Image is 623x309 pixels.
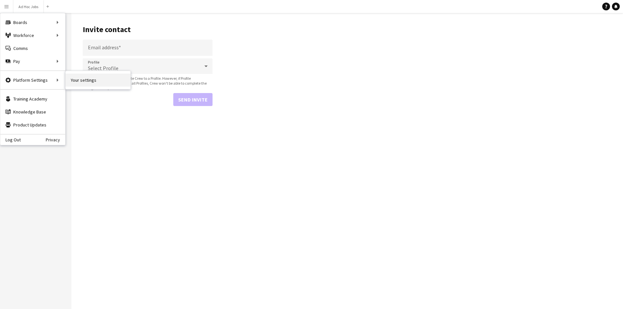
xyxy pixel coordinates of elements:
[0,137,21,142] a: Log Out
[0,105,65,118] a: Knowledge Base
[13,0,44,13] button: Ad Hoc Jobs
[478,48,623,309] iframe: Chat Widget
[66,74,130,87] a: Your settings
[0,55,65,68] div: Pay
[46,137,65,142] a: Privacy
[0,42,65,55] a: Comms
[0,92,65,105] a: Training Academy
[0,74,65,87] div: Platform Settings
[0,118,65,131] a: Product Updates
[0,16,65,29] div: Boards
[0,29,65,42] div: Workforce
[83,76,213,90] span: You have the option to invite Crew to a Profile. However, if Profile applications are closed for ...
[88,65,118,71] span: Select Profile
[83,25,213,34] h1: Invite contact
